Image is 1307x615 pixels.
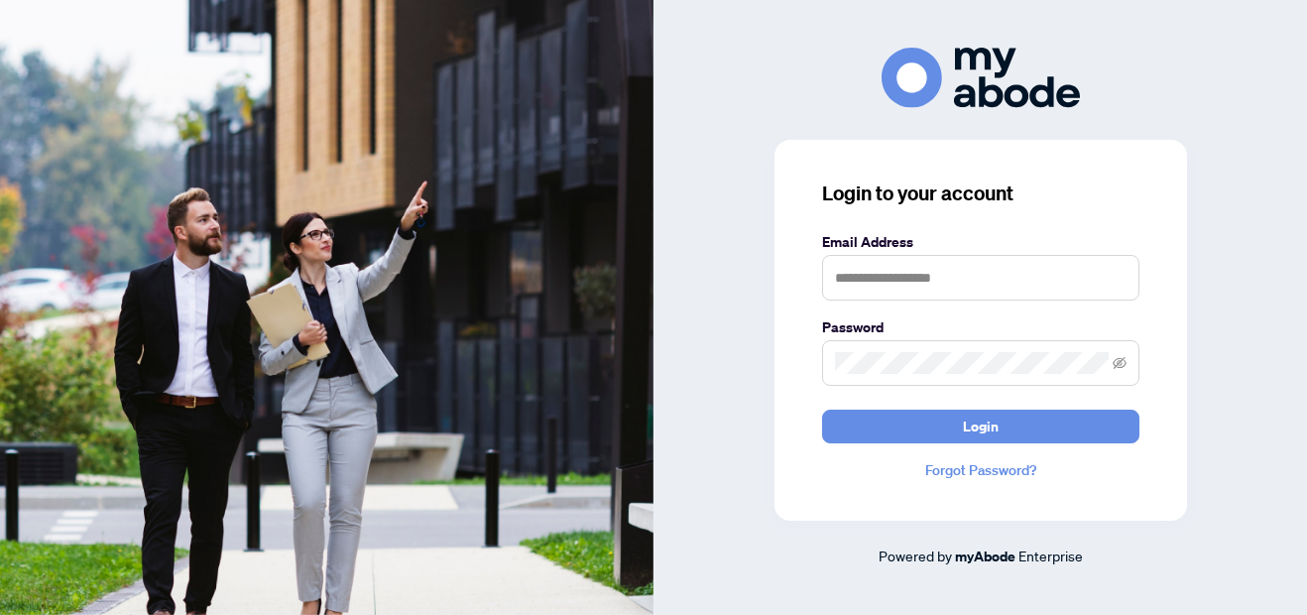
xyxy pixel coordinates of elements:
span: eye-invisible [1113,356,1127,370]
h3: Login to your account [822,180,1139,207]
span: Login [963,411,999,442]
label: Email Address [822,231,1139,253]
a: Forgot Password? [822,459,1139,481]
a: myAbode [955,546,1015,567]
label: Password [822,316,1139,338]
img: ma-logo [882,48,1080,108]
button: Login [822,410,1139,443]
span: Enterprise [1018,547,1083,564]
span: Powered by [879,547,952,564]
